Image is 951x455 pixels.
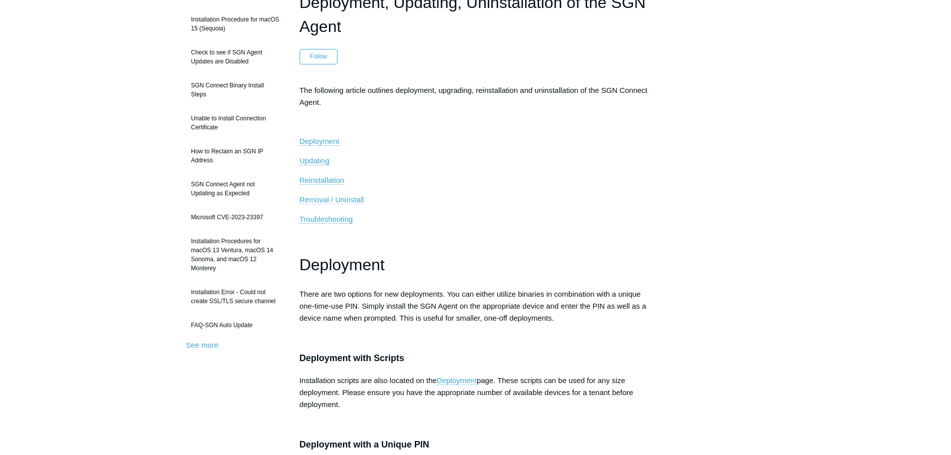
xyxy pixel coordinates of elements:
a: Deployment [300,137,339,146]
a: SGN Connect Binary Install Steps [186,76,285,104]
a: Installation Procedures for macOS 13 Ventura, macOS 14 Sonoma, and macOS 12 Monterey [186,232,285,278]
span: Deployment with a Unique PIN [300,440,429,450]
span: Reinstallation [300,176,344,184]
span: Deployment [300,256,385,274]
span: There are two options for new deployments. You can either utilize binaries in combination with a ... [300,290,646,322]
a: FAQ-SGN Auto Update [186,316,285,335]
a: Installation Procedure for macOS 15 (Sequoia) [186,10,285,38]
button: Follow Article [300,49,338,64]
a: Installation Error - Could not create SSL/TLS secure channel [186,283,285,311]
a: Reinstallation [300,176,344,185]
span: The following article outlines deployment, upgrading, reinstallation and uninstallation of the SG... [300,86,647,106]
span: Deployment with Scripts [300,353,404,363]
a: Microsoft CVE-2023-23397 [186,208,285,227]
a: Troubleshooting [300,215,353,224]
a: Unable to Install Connection Certificate [186,109,285,137]
a: How to Reclaim an SGN IP Address [186,142,285,170]
span: Deployment [300,137,339,145]
span: Troubleshooting [300,215,353,223]
a: See more [186,341,219,349]
a: Deployment [437,376,477,385]
a: Check to see if SGN Agent Updates are Disabled [186,43,285,71]
a: Updating [300,156,329,165]
span: page. These scripts can be used for any size deployment. Please ensure you have the appropriate n... [300,376,634,409]
a: SGN Connect Agent not Updating as Expected [186,175,285,203]
span: Installation scripts are also located on the [300,376,437,385]
a: Removal / Uninstall [300,195,364,204]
